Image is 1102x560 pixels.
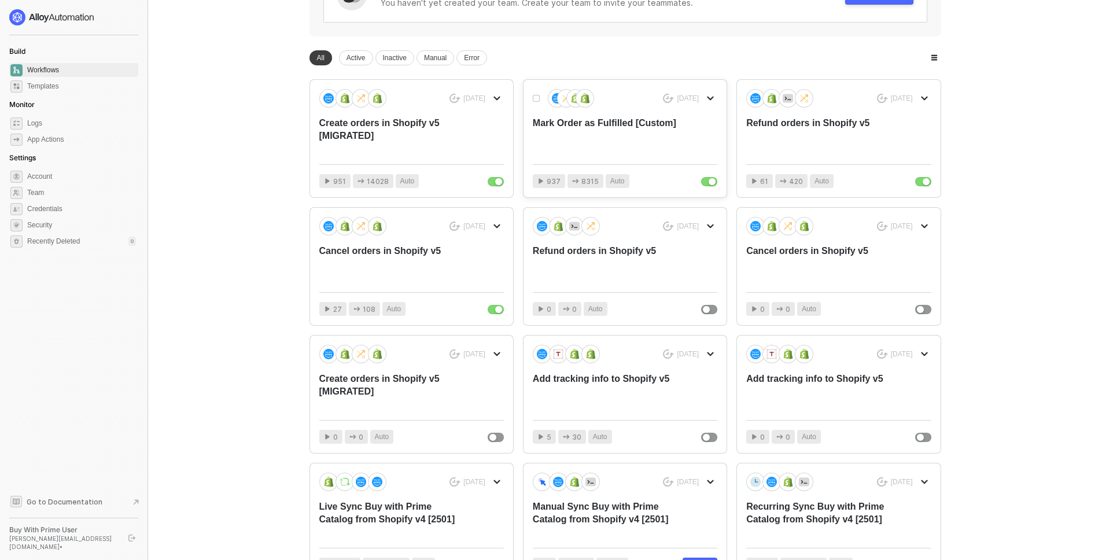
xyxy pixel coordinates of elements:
img: icon [783,349,793,359]
span: icon-success-page [663,94,674,104]
img: icon [585,221,596,231]
img: icon [783,221,793,231]
a: Knowledge Base [9,495,139,509]
span: icon-success-page [877,94,888,104]
img: icon [766,349,777,359]
span: 0 [786,432,790,443]
span: icon-success-page [663,477,674,487]
img: icon [553,349,563,359]
img: icon [340,93,350,104]
span: icon-success-page [449,94,460,104]
div: [DATE] [463,477,485,487]
span: Go to Documentation [27,497,102,507]
img: icon [799,477,809,487]
span: icon-arrow-down [921,95,928,102]
img: icon [580,93,590,104]
span: team [10,187,23,199]
span: security [10,219,23,231]
img: icon [766,477,777,487]
span: logout [128,535,135,541]
span: Account [27,170,136,183]
a: logo [9,9,138,25]
span: icon-success-page [877,477,888,487]
img: icon [569,221,580,231]
span: icon-arrow-down [493,351,500,358]
span: Templates [27,79,136,93]
span: 420 [789,176,803,187]
img: icon [340,221,350,231]
span: icon-success-page [449,222,460,231]
span: icon-app-actions [563,433,570,440]
span: icon-success-page [449,477,460,487]
div: Inactive [375,50,414,65]
span: settings [10,235,23,248]
img: icon [356,221,366,231]
span: icon-arrow-down [707,478,714,485]
img: icon [585,349,596,359]
div: App Actions [27,135,64,145]
span: Auto [400,176,415,187]
span: 108 [363,304,375,315]
div: Active [339,50,373,65]
div: [DATE] [891,94,913,104]
div: Add tracking info to Shopify v5 [746,373,894,411]
span: Recently Deleted [27,237,80,246]
span: icon-app-actions [353,305,360,312]
div: Manual Sync Buy with Prime Catalog from Shopify v4 [2501] [533,500,680,539]
div: Buy With Prime User [9,525,118,535]
span: icon-arrow-down [493,223,500,230]
img: icon [372,221,382,231]
img: icon [372,93,382,104]
div: [DATE] [463,222,485,231]
span: icon-app-actions [776,433,783,440]
div: Error [456,50,487,65]
span: icon-arrow-down [921,223,928,230]
img: icon [750,93,761,104]
span: Security [27,218,136,232]
img: icon [372,349,382,359]
div: Create orders in Shopify v5 [MIGRATED] [319,117,467,155]
span: icon-app-actions [357,178,364,185]
div: All [309,50,332,65]
img: icon [552,93,562,104]
img: icon [340,477,350,487]
span: 937 [547,176,561,187]
span: Team [27,186,136,200]
span: icon-app-actions [572,178,579,185]
span: icon-arrow-down [921,478,928,485]
img: icon [356,93,366,104]
span: settings [10,171,23,183]
span: icon-logs [10,117,23,130]
span: icon-arrow-down [493,95,500,102]
div: Live Sync Buy with Prime Catalog from Shopify v4 [2501] [319,500,467,539]
img: icon [750,477,761,487]
span: documentation [10,496,22,507]
img: icon [570,93,581,104]
span: icon-app-actions [349,433,356,440]
img: icon [372,477,382,487]
span: Monitor [9,100,35,109]
img: logo [9,9,95,25]
span: icon-arrow-down [493,478,500,485]
span: Build [9,47,25,56]
img: icon [537,221,547,231]
img: icon [356,477,366,487]
img: icon [323,477,334,487]
img: icon [323,93,334,104]
img: icon [340,349,350,359]
span: icon-success-page [663,349,674,359]
span: icon-arrow-down [707,95,714,102]
img: icon [585,477,596,487]
img: icon [799,221,809,231]
span: icon-success-page [663,222,674,231]
img: icon [356,349,366,359]
span: Logs [27,116,136,130]
img: icon [799,93,809,104]
img: icon [537,349,547,359]
span: Auto [588,304,603,315]
div: Manual [417,50,454,65]
span: 0 [786,304,790,315]
div: Mark Order as Fulfilled [Custom] [533,117,680,155]
div: [DATE] [891,349,913,359]
img: icon [799,349,809,359]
